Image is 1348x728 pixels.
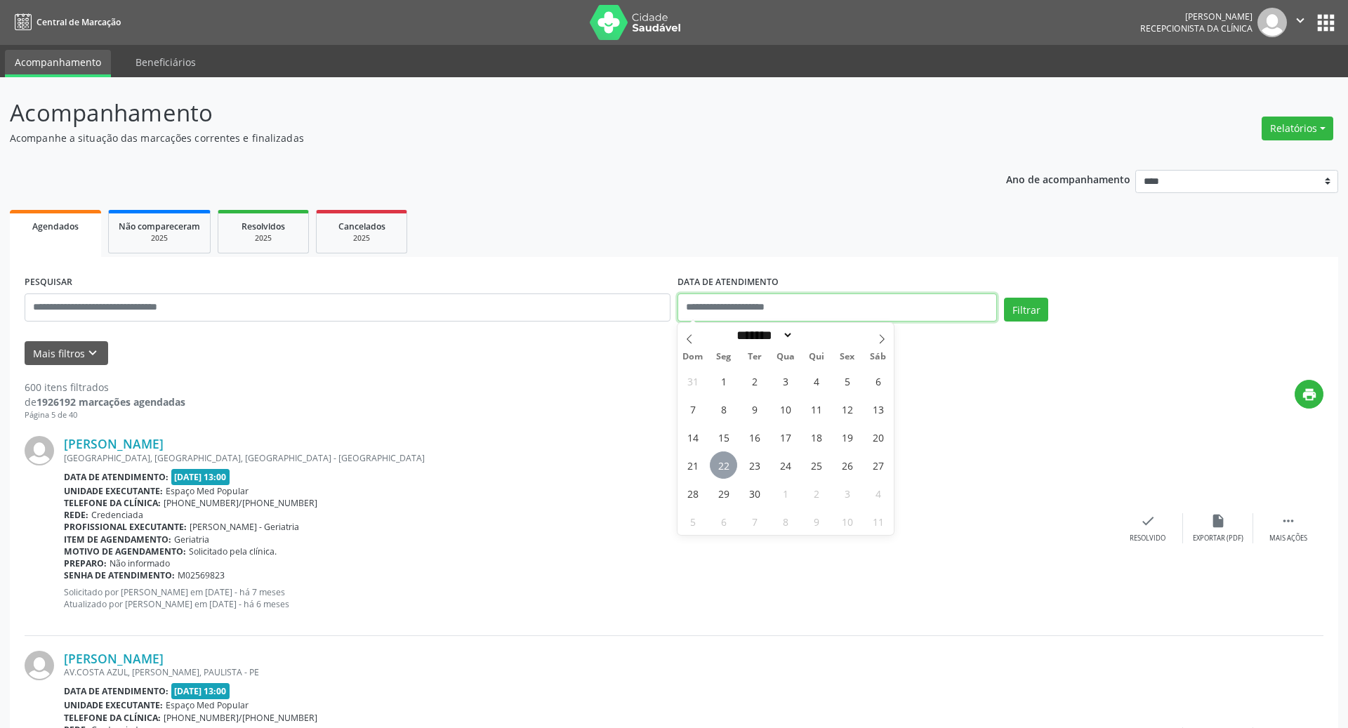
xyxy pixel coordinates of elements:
[1130,534,1165,543] div: Resolvido
[772,395,799,423] span: Setembro 10, 2025
[710,508,737,535] span: Outubro 6, 2025
[25,651,54,680] img: img
[679,451,706,479] span: Setembro 21, 2025
[64,436,164,451] a: [PERSON_NAME]
[772,423,799,451] span: Setembro 17, 2025
[864,508,892,535] span: Outubro 11, 2025
[710,367,737,395] span: Setembro 1, 2025
[25,409,185,421] div: Página 5 de 40
[10,131,939,145] p: Acompanhe a situação das marcações correntes e finalizadas
[802,508,830,535] span: Outubro 9, 2025
[64,534,171,545] b: Item de agendamento:
[710,451,737,479] span: Setembro 22, 2025
[1293,13,1308,28] i: 
[64,666,1113,678] div: AV.COSTA AZUL, [PERSON_NAME], PAULISTA - PE
[708,352,739,362] span: Seg
[833,395,861,423] span: Setembro 12, 2025
[64,452,1113,464] div: [GEOGRAPHIC_DATA], [GEOGRAPHIC_DATA], [GEOGRAPHIC_DATA] - [GEOGRAPHIC_DATA]
[741,367,768,395] span: Setembro 2, 2025
[772,451,799,479] span: Setembro 24, 2025
[833,451,861,479] span: Setembro 26, 2025
[772,479,799,507] span: Outubro 1, 2025
[770,352,801,362] span: Qua
[64,485,163,497] b: Unidade executante:
[1295,380,1323,409] button: print
[710,423,737,451] span: Setembro 15, 2025
[1257,8,1287,37] img: img
[863,352,894,362] span: Sáb
[1140,513,1156,529] i: check
[10,95,939,131] p: Acompanhamento
[64,712,161,724] b: Telefone da clínica:
[64,651,164,666] a: [PERSON_NAME]
[10,11,121,34] a: Central de Marcação
[166,699,249,711] span: Espaço Med Popular
[772,508,799,535] span: Outubro 8, 2025
[119,220,200,232] span: Não compareceram
[679,508,706,535] span: Outubro 5, 2025
[164,497,317,509] span: [PHONE_NUMBER]/[PHONE_NUMBER]
[64,557,107,569] b: Preparo:
[25,272,72,293] label: PESQUISAR
[833,423,861,451] span: Setembro 19, 2025
[64,545,186,557] b: Motivo de agendamento:
[171,683,230,699] span: [DATE] 13:00
[338,220,385,232] span: Cancelados
[678,352,708,362] span: Dom
[110,557,170,569] span: Não informado
[678,272,779,293] label: DATA DE ATENDIMENTO
[1287,8,1314,37] button: 
[171,469,230,485] span: [DATE] 13:00
[178,569,225,581] span: M02569823
[228,233,298,244] div: 2025
[833,508,861,535] span: Outubro 10, 2025
[802,451,830,479] span: Setembro 25, 2025
[91,509,143,521] span: Credenciada
[1314,11,1338,35] button: apps
[166,485,249,497] span: Espaço Med Popular
[802,423,830,451] span: Setembro 18, 2025
[164,712,317,724] span: [PHONE_NUMBER]/[PHONE_NUMBER]
[833,479,861,507] span: Outubro 3, 2025
[833,367,861,395] span: Setembro 5, 2025
[37,16,121,28] span: Central de Marcação
[864,479,892,507] span: Outubro 4, 2025
[1281,513,1296,529] i: 
[242,220,285,232] span: Resolvidos
[1004,298,1048,322] button: Filtrar
[1140,11,1253,22] div: [PERSON_NAME]
[802,395,830,423] span: Setembro 11, 2025
[64,685,168,697] b: Data de atendimento:
[25,341,108,366] button: Mais filtroskeyboard_arrow_down
[25,395,185,409] div: de
[64,586,1113,610] p: Solicitado por [PERSON_NAME] em [DATE] - há 7 meses Atualizado por [PERSON_NAME] em [DATE] - há 6...
[64,699,163,711] b: Unidade executante:
[741,451,768,479] span: Setembro 23, 2025
[25,436,54,465] img: img
[64,509,88,521] b: Rede:
[1269,534,1307,543] div: Mais ações
[802,479,830,507] span: Outubro 2, 2025
[710,395,737,423] span: Setembro 8, 2025
[679,423,706,451] span: Setembro 14, 2025
[126,50,206,74] a: Beneficiários
[802,367,830,395] span: Setembro 4, 2025
[64,497,161,509] b: Telefone da clínica:
[710,479,737,507] span: Setembro 29, 2025
[174,534,209,545] span: Geriatria
[1262,117,1333,140] button: Relatórios
[741,395,768,423] span: Setembro 9, 2025
[1210,513,1226,529] i: insert_drive_file
[119,233,200,244] div: 2025
[1006,170,1130,187] p: Ano de acompanhamento
[1302,387,1317,402] i: print
[679,395,706,423] span: Setembro 7, 2025
[793,328,840,343] input: Year
[741,508,768,535] span: Outubro 7, 2025
[864,451,892,479] span: Setembro 27, 2025
[190,521,299,533] span: [PERSON_NAME] - Geriatria
[37,395,185,409] strong: 1926192 marcações agendadas
[5,50,111,77] a: Acompanhamento
[732,328,793,343] select: Month
[85,345,100,361] i: keyboard_arrow_down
